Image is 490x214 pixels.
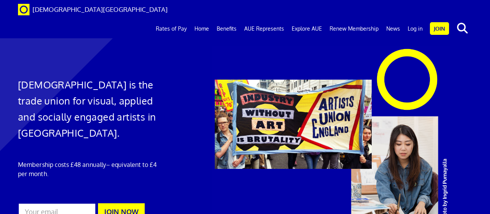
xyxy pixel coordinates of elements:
a: Rates of Pay [152,19,191,38]
a: Log in [404,19,426,38]
a: Explore AUE [288,19,326,38]
a: Home [191,19,213,38]
p: Membership costs £48 annually – equivalent to £4 per month. [18,160,162,178]
span: [DEMOGRAPHIC_DATA][GEOGRAPHIC_DATA] [33,5,168,13]
h1: [DEMOGRAPHIC_DATA] is the trade union for visual, applied and socially engaged artists in [GEOGRA... [18,77,162,141]
a: News [382,19,404,38]
button: search [451,20,474,36]
a: AUE Represents [240,19,288,38]
a: Renew Membership [326,19,382,38]
a: Benefits [213,19,240,38]
a: Join [430,22,449,35]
